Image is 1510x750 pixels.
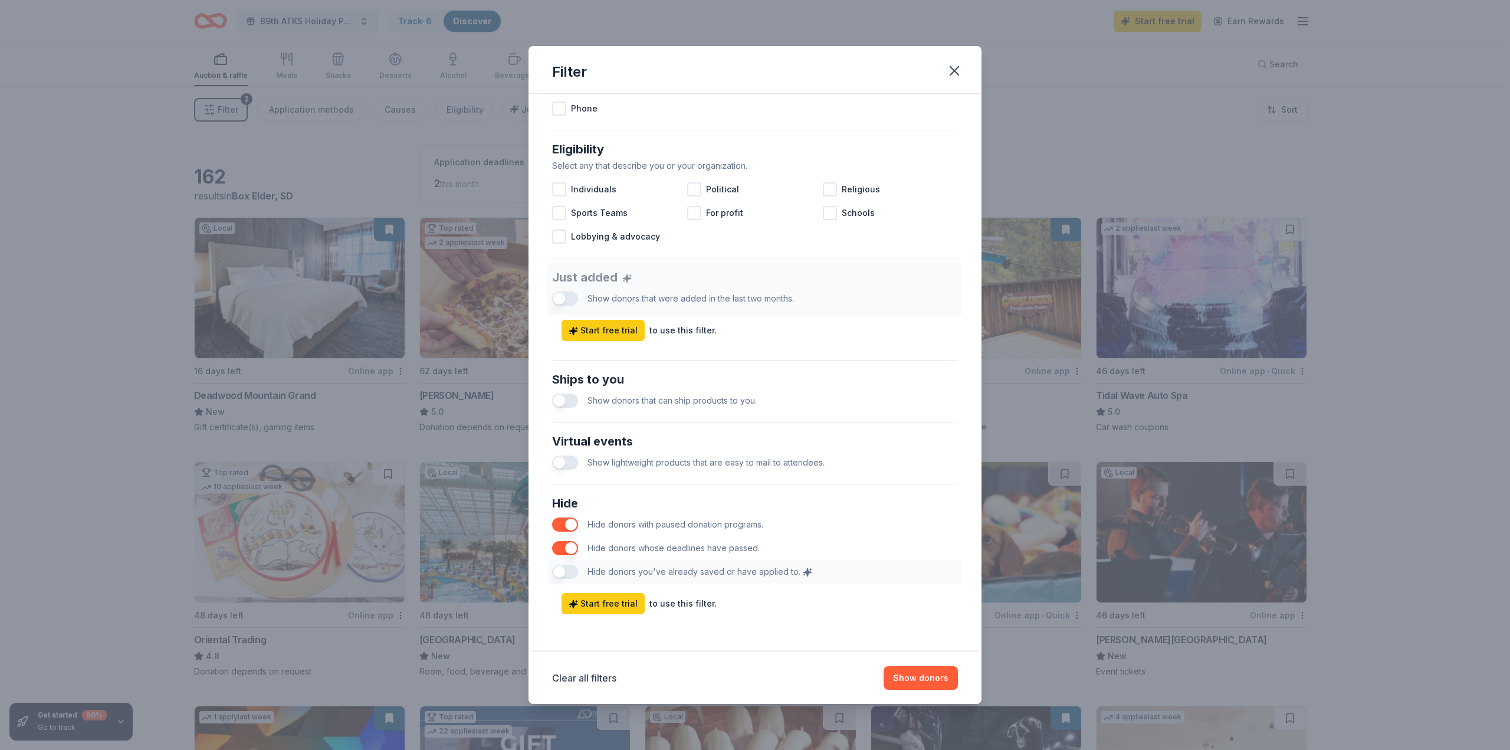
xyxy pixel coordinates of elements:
span: Religious [842,182,880,196]
span: For profit [706,206,743,220]
div: Eligibility [552,140,958,159]
span: Show lightweight products that are easy to mail to attendees. [587,457,825,467]
span: Sports Teams [571,206,628,220]
span: Schools [842,206,875,220]
div: to use this filter. [649,323,717,338]
span: Hide donors with paused donation programs. [587,519,763,529]
div: Filter [552,63,587,81]
div: Select any that describe you or your organization. [552,159,958,173]
span: Individuals [571,182,616,196]
div: Hide [552,494,958,513]
span: Lobbying & advocacy [571,230,660,244]
span: Show donors that can ship products to you. [587,395,757,405]
span: Start free trial [569,323,638,338]
span: Start free trial [569,597,638,611]
a: Start free trial [562,320,645,341]
span: Hide donors whose deadlines have passed. [587,543,760,553]
button: Clear all filters [552,671,616,685]
span: Phone [571,101,598,116]
div: Virtual events [552,432,958,451]
div: to use this filter. [649,597,717,611]
div: Ships to you [552,370,958,389]
button: Show donors [884,666,958,690]
a: Start free trial [562,593,645,614]
span: Political [706,182,739,196]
